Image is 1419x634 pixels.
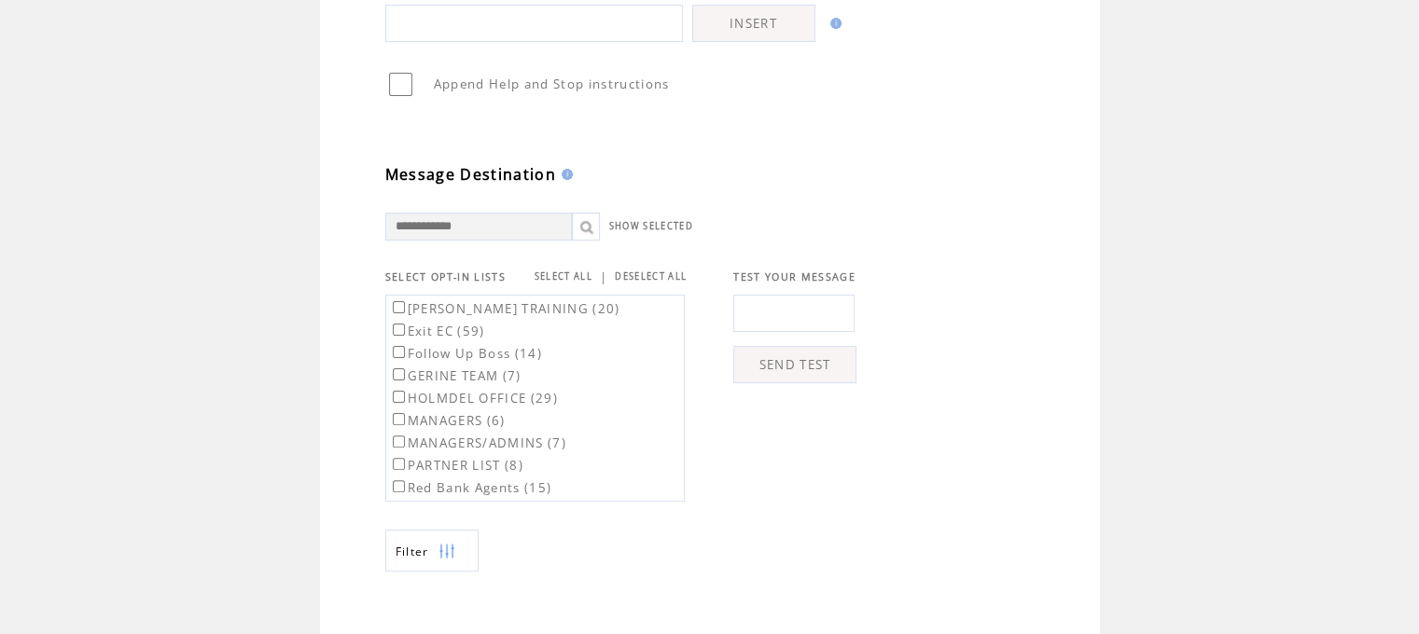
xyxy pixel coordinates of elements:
input: PARTNER LIST (8) [393,458,405,470]
span: Message Destination [385,164,556,185]
img: help.gif [556,169,573,180]
span: TEST YOUR MESSAGE [733,270,856,283]
input: GERINE TEAM (7) [393,368,405,380]
a: SELECT ALL [535,270,592,283]
input: MANAGERS (6) [393,413,405,425]
a: DESELECT ALL [615,270,687,283]
input: Red Bank Agents (15) [393,480,405,492]
label: [PERSON_NAME] TRAINING (20) [389,300,620,317]
label: HOLMDEL OFFICE (29) [389,390,558,407]
a: SEND TEST [733,346,856,383]
span: | [600,269,607,285]
label: Follow Up Boss (14) [389,345,542,362]
input: Follow Up Boss (14) [393,346,405,358]
a: INSERT [692,5,815,42]
label: MANAGERS/ADMINS (7) [389,434,566,451]
input: Exit EC (59) [393,324,405,336]
input: HOLMDEL OFFICE (29) [393,391,405,403]
span: SELECT OPT-IN LISTS [385,270,506,283]
label: MANAGERS (6) [389,412,506,429]
label: GERINE TEAM (7) [389,367,522,384]
img: help.gif [825,18,842,29]
span: Show filters [396,544,429,559]
label: PARTNER LIST (8) [389,457,523,474]
a: SHOW SELECTED [609,220,693,232]
span: Append Help and Stop instructions [434,76,670,92]
input: MANAGERS/ADMINS (7) [393,435,405,448]
a: Filter [385,530,479,572]
input: [PERSON_NAME] TRAINING (20) [393,301,405,313]
label: Red Bank Agents (15) [389,479,552,496]
img: filters.png [438,531,455,572]
label: Exit EC (59) [389,323,485,339]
